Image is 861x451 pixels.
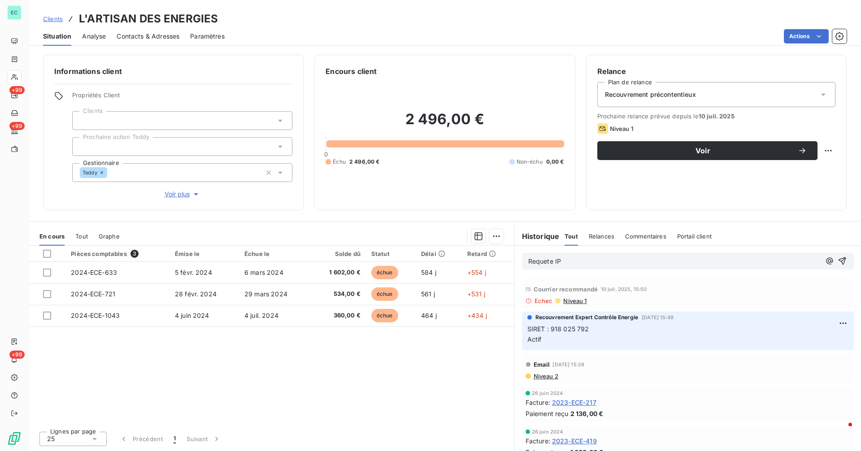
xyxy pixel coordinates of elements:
[597,113,835,120] span: Prochaine relance prévue depuis le
[784,29,829,43] button: Actions
[99,233,120,240] span: Graphe
[175,312,209,319] span: 4 juin 2024
[190,32,225,41] span: Paramètres
[552,436,597,446] span: 2023-ECE-419
[43,14,63,23] a: Clients
[9,351,25,359] span: +99
[165,190,200,199] span: Voir plus
[371,309,398,322] span: échue
[82,32,106,41] span: Analyse
[467,250,509,257] div: Retard
[175,250,234,257] div: Émise le
[610,125,633,132] span: Niveau 1
[333,158,346,166] span: Échu
[533,373,558,380] span: Niveau 2
[371,287,398,301] span: échue
[72,189,292,199] button: Voir plus
[699,113,735,120] span: 10 juil. 2025
[515,231,560,242] h6: Historique
[79,11,218,27] h3: L'ARTISAN DES ENERGIES
[316,250,361,257] div: Solde dû
[597,141,818,160] button: Voir
[43,15,63,22] span: Clients
[71,269,117,276] span: 2024-ECE-633
[324,151,328,158] span: 0
[244,250,305,257] div: Échue le
[72,91,292,104] span: Propriétés Client
[526,409,569,418] span: Paiement reçu
[349,158,380,166] span: 2 496,00 €
[535,297,553,304] span: Echec
[526,436,550,446] span: Facture :
[9,122,25,130] span: +99
[467,312,487,319] span: +434 j
[532,429,563,434] span: 26 juin 2024
[244,312,278,319] span: 4 juil. 2024
[534,286,598,293] span: Courrier recommandé
[527,325,589,343] span: SIRET : 918 025 792 Actif
[526,398,550,407] span: Facture :
[552,362,584,367] span: [DATE] 15:28
[532,390,563,396] span: 26 juin 2024
[71,290,115,298] span: 2024-ECE-721
[117,32,179,41] span: Contacts & Adresses
[535,313,638,321] span: Recouvrement Expert Contrôle Energie
[570,409,604,418] span: 2 136,00 €
[43,32,71,41] span: Situation
[54,66,292,77] h6: Informations client
[552,398,596,407] span: 2023-ECE-217
[39,233,65,240] span: En cours
[421,250,457,257] div: Délai
[175,269,212,276] span: 5 févr. 2024
[642,315,674,320] span: [DATE] 15:49
[114,429,168,448] button: Précédent
[534,361,550,368] span: Email
[181,429,226,448] button: Suivant
[421,269,436,276] span: 584 j
[130,250,139,258] span: 3
[589,233,614,240] span: Relances
[83,170,97,175] span: Teddy
[9,86,25,94] span: +99
[168,429,181,448] button: 1
[601,286,647,292] span: 10 juil. 2025, 15:50
[371,266,398,279] span: échue
[528,257,561,265] span: Requete IP
[546,158,564,166] span: 0,00 €
[677,233,712,240] span: Portail client
[316,290,361,299] span: 534,00 €
[608,147,798,154] span: Voir
[71,312,120,319] span: 2024-ECE-1043
[244,290,287,298] span: 29 mars 2024
[175,290,217,298] span: 28 févr. 2024
[71,250,164,258] div: Pièces comptables
[625,233,666,240] span: Commentaires
[371,250,410,257] div: Statut
[107,169,114,177] input: Ajouter une valeur
[47,434,55,443] span: 25
[605,90,696,99] span: Recouvrement précontentieux
[244,269,283,276] span: 6 mars 2024
[517,158,543,166] span: Non-échu
[831,421,852,442] iframe: Intercom live chat
[421,290,435,298] span: 561 j
[597,66,835,77] h6: Relance
[316,311,361,320] span: 360,00 €
[326,110,564,137] h2: 2 496,00 €
[467,290,485,298] span: +531 j
[80,117,87,125] input: Ajouter une valeur
[565,233,578,240] span: Tout
[80,143,87,151] input: Ajouter une valeur
[7,431,22,446] img: Logo LeanPay
[562,297,587,304] span: Niveau 1
[316,268,361,277] span: 1 602,00 €
[467,269,486,276] span: +554 j
[7,5,22,20] div: EC
[326,66,377,77] h6: Encours client
[174,434,176,443] span: 1
[421,312,437,319] span: 464 j
[75,233,88,240] span: Tout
